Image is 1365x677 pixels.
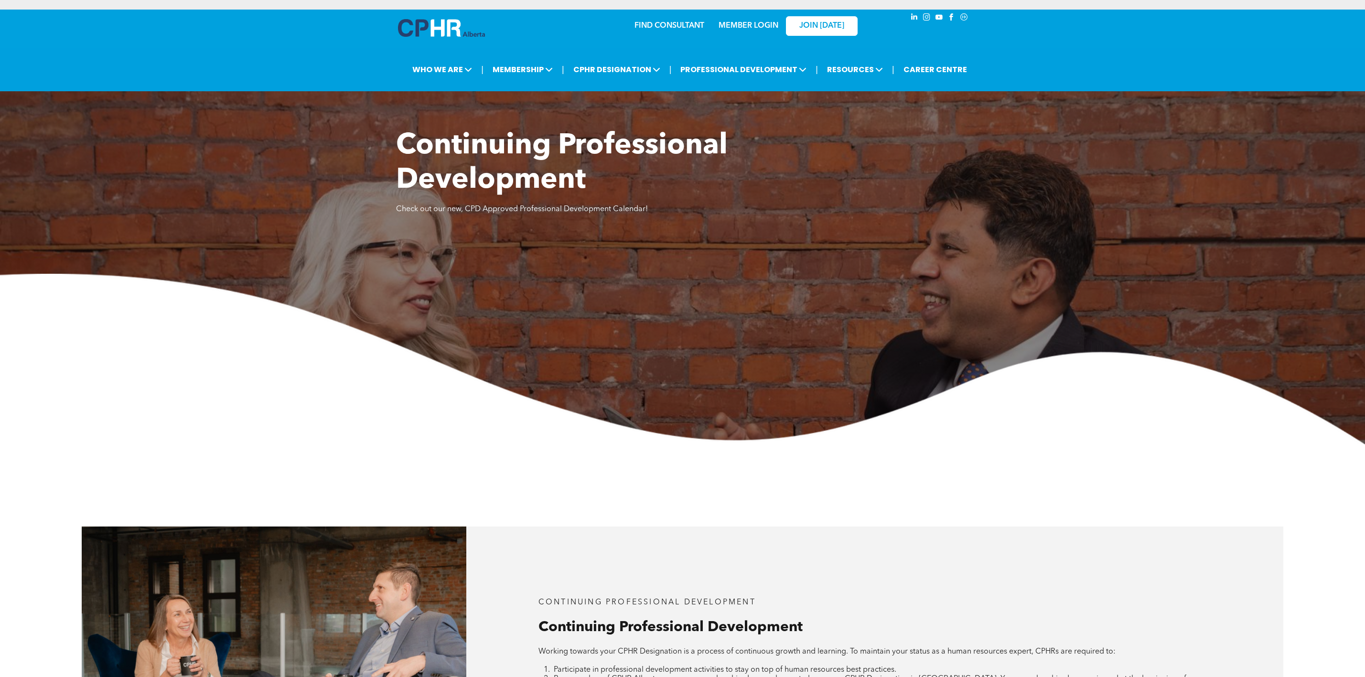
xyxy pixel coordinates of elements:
a: CAREER CENTRE [901,61,970,78]
span: Continuing Professional Development [396,132,728,195]
span: JOIN [DATE] [799,21,844,31]
a: Social network [959,12,969,25]
a: youtube [934,12,945,25]
li: | [481,60,484,79]
li: | [892,60,894,79]
span: Continuing Professional Development [538,620,803,634]
span: CONTINUING PROFESSIONAL DEVELOPMENT [538,599,756,606]
img: A blue and white logo for cp alberta [398,19,485,37]
li: | [816,60,818,79]
span: WHO WE ARE [409,61,475,78]
li: | [669,60,672,79]
li: | [562,60,564,79]
span: Participate in professional development activities to stay on top of human resources best practices. [554,666,896,674]
span: MEMBERSHIP [490,61,556,78]
a: JOIN [DATE] [786,16,858,36]
span: CPHR DESIGNATION [570,61,663,78]
a: FIND CONSULTANT [634,22,704,30]
span: RESOURCES [824,61,886,78]
span: Working towards your CPHR Designation is a process of continuous growth and learning. To maintain... [538,648,1116,656]
span: PROFESSIONAL DEVELOPMENT [677,61,809,78]
a: instagram [922,12,932,25]
a: MEMBER LOGIN [719,22,778,30]
a: facebook [946,12,957,25]
span: Check out our new, CPD Approved Professional Development Calendar! [396,205,648,213]
a: linkedin [909,12,920,25]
